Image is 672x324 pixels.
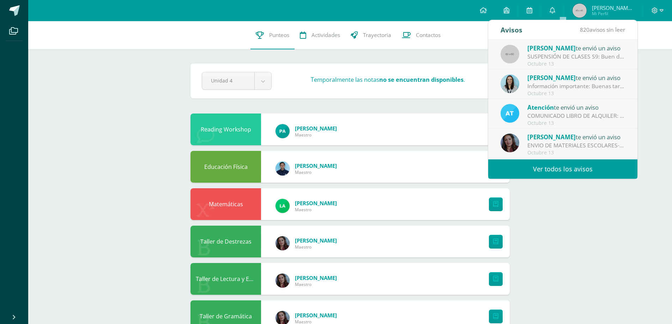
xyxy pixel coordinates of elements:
[295,125,337,132] a: [PERSON_NAME]
[527,82,625,90] div: Información importante: Buenas tardes padres de familia, Compartimos información importante. Salu...
[295,237,337,244] a: [PERSON_NAME]
[190,263,261,295] div: Taller de Lectura y Escritura
[527,132,625,141] div: te envió un aviso
[190,226,261,257] div: Taller de Destrezas
[295,162,337,169] a: [PERSON_NAME]
[295,132,337,138] span: Maestro
[276,274,290,288] img: ddb8870b56fda45cd04090e7e220d5c7.png
[527,74,576,82] span: [PERSON_NAME]
[276,236,290,250] img: ddb8870b56fda45cd04090e7e220d5c7.png
[580,26,589,33] span: 820
[501,104,519,123] img: 9fc725f787f6a993fc92a288b7a8b70c.png
[501,45,519,63] img: 60x60
[527,44,576,52] span: [PERSON_NAME]
[592,11,634,17] span: Mi Perfil
[527,53,625,61] div: SUSPENSIÓN DE CLASES S9: Buen día padres de familia de preprimaria. Les saludo por este medio des...
[202,72,271,90] a: Unidad 4
[527,103,625,112] div: te envió un aviso
[345,21,396,49] a: Trayectoria
[250,21,295,49] a: Punteos
[527,112,625,120] div: COMUNICADO LIBRO DE ALQUILER: Estimados padres de familia, Les compartimos información importante...
[295,200,337,207] a: [PERSON_NAME]
[527,61,625,67] div: Octubre 13
[527,141,625,149] div: ENVIO DE MATERIALES ESCOLARES-CAJA DE LETRAS: Estimados padres de familia: Reciban un cordial sal...
[295,274,337,281] a: [PERSON_NAME]
[527,103,554,111] span: Atención
[488,159,637,179] a: Ver todos los avisos
[295,169,337,175] span: Maestro
[416,31,441,39] span: Contactos
[527,73,625,82] div: te envió un aviso
[501,20,522,39] div: Avisos
[527,133,576,141] span: [PERSON_NAME]
[527,43,625,53] div: te envió un aviso
[295,281,337,287] span: Maestro
[190,151,261,183] div: Educación Física
[269,31,289,39] span: Punteos
[363,31,391,39] span: Trayectoria
[295,312,337,319] a: [PERSON_NAME]
[592,4,634,11] span: [PERSON_NAME][DATE]
[527,120,625,126] div: Octubre 13
[311,76,465,84] h3: Temporalmente las notas .
[190,114,261,145] div: Reading Workshop
[276,124,290,138] img: 0df15a1fedf1dd227969dd67b78ee9c7.png
[311,31,340,39] span: Actividades
[580,26,625,33] span: avisos sin leer
[573,4,587,18] img: 45x45
[396,21,446,49] a: Contactos
[295,21,345,49] a: Actividades
[527,150,625,156] div: Octubre 13
[295,207,337,213] span: Maestro
[379,76,464,84] strong: no se encuentran disponibles
[527,91,625,97] div: Octubre 13
[501,134,519,152] img: ddb8870b56fda45cd04090e7e220d5c7.png
[190,188,261,220] div: Matemáticas
[276,199,290,213] img: 23ebc151efb5178ba50558fdeb86cd78.png
[501,74,519,93] img: aed16db0a88ebd6752f21681ad1200a1.png
[211,72,246,89] span: Unidad 4
[295,244,337,250] span: Maestro
[276,161,290,176] img: 422b361062f1f40c96a2214a2681f0ab.png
